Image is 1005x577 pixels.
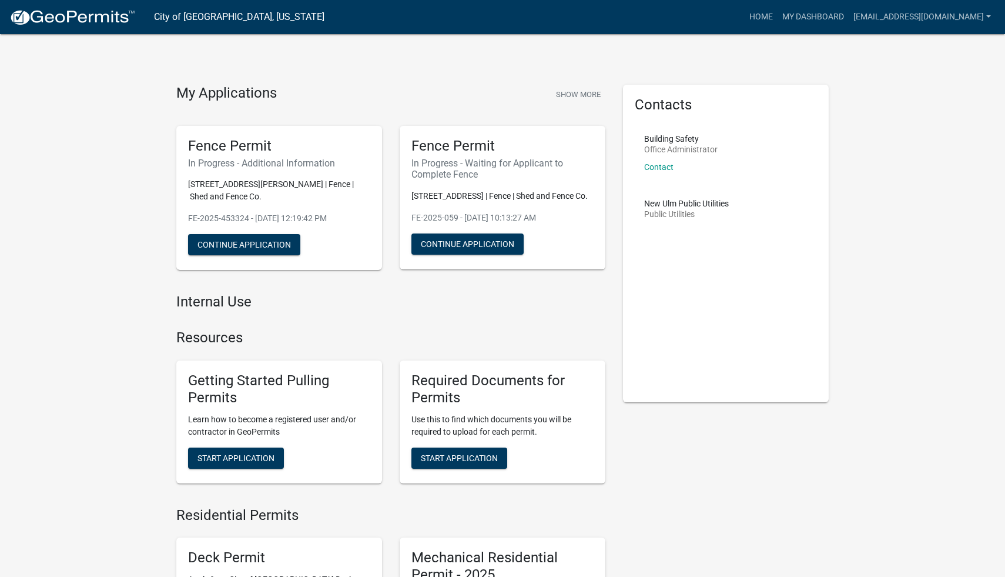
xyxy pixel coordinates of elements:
h5: Contacts [635,96,817,114]
a: My Dashboard [778,6,849,28]
a: City of [GEOGRAPHIC_DATA], [US_STATE] [154,7,324,27]
h6: In Progress - Additional Information [188,158,370,169]
p: Public Utilities [644,210,729,218]
p: Building Safety [644,135,718,143]
p: [STREET_ADDRESS] | Fence | Shed and Fence Co. [411,190,594,202]
h6: In Progress - Waiting for Applicant to Complete Fence [411,158,594,180]
h4: My Applications [176,85,277,102]
span: Start Application [421,453,498,462]
span: Start Application [197,453,274,462]
h5: Fence Permit [188,138,370,155]
a: [EMAIL_ADDRESS][DOMAIN_NAME] [849,6,996,28]
p: FE-2025-059 - [DATE] 10:13:27 AM [411,212,594,224]
h5: Fence Permit [411,138,594,155]
a: Contact [644,162,674,172]
p: Learn how to become a registered user and/or contractor in GeoPermits [188,413,370,438]
p: FE-2025-453324 - [DATE] 12:19:42 PM [188,212,370,225]
p: Office Administrator [644,145,718,154]
h4: Residential Permits [176,507,605,524]
button: Show More [551,85,605,104]
h5: Getting Started Pulling Permits [188,372,370,406]
button: Start Application [411,448,507,469]
h4: Resources [176,329,605,346]
h4: Internal Use [176,293,605,311]
button: Continue Application [411,234,524,255]
a: Home [745,6,778,28]
h5: Deck Permit [188,549,370,566]
p: [STREET_ADDRESS][PERSON_NAME] | Fence | Shed and Fence Co. [188,178,370,203]
p: New Ulm Public Utilities [644,199,729,208]
p: Use this to find which documents you will be required to upload for each permit. [411,413,594,438]
button: Continue Application [188,234,300,255]
button: Start Application [188,448,284,469]
h5: Required Documents for Permits [411,372,594,406]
